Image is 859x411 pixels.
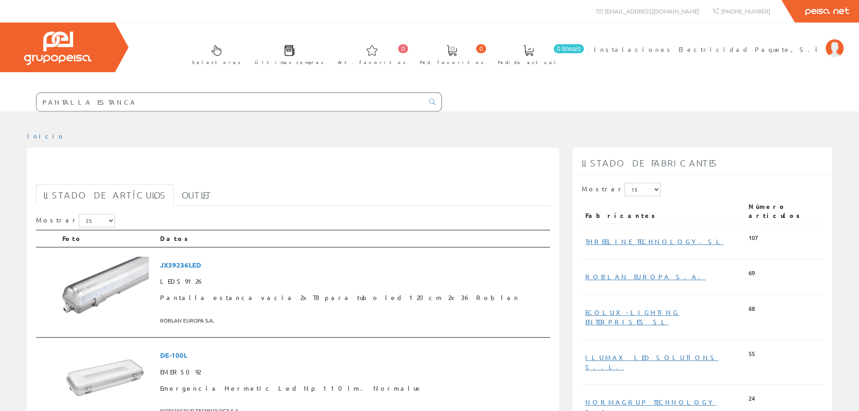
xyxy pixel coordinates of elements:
th: Fabricantes [582,199,745,224]
span: [PHONE_NUMBER] [721,7,770,15]
a: ILUMAX LED SOLUTIONS S..L. [585,353,718,371]
th: Datos [156,230,550,247]
a: 0 línea/s Pedido actual [489,37,586,70]
span: 0 [476,44,486,53]
a: THREELINE TECHNOLOGY, SL [585,237,724,245]
span: 107 [749,234,758,242]
span: 0 [398,44,408,53]
span: 55 [749,350,755,358]
span: Art. favoritos [338,58,406,67]
img: Foto artículo Emergencia Hermetic Led Np 110lm. Normalux (192x135.46566321731) [62,347,149,408]
span: [EMAIL_ADDRESS][DOMAIN_NAME] [605,7,699,15]
a: Últimas compras [246,37,328,70]
span: Selectores [192,58,241,67]
span: ROBLAN EUROPA S.A. [160,313,547,328]
span: LEDS9126 [160,273,547,290]
a: Inicio [27,132,65,140]
a: ROBLAN EUROPA S.A. [585,272,706,281]
img: Foto artículo Pantalla estanca vacia 2xT8 para tubo led 120cm 2x36 Roblan (192x125.952) [62,257,149,314]
label: Mostrar [582,183,661,196]
span: Pedido actual [498,58,559,67]
span: EMER5092 [160,364,547,380]
span: Pantalla estanca vacia 2xT8 para tubo led 120cm 2x36 Roblan [160,290,547,306]
span: 24 [749,394,755,403]
th: Foto [59,230,156,247]
span: Ped. favoritos [420,58,484,67]
a: ECOLUX-LIGHTING ENTERPRISES SL [585,308,680,326]
a: Outlet [175,185,219,206]
span: 0 línea/s [554,44,584,53]
a: Instalaciones Electricidad Paquete, S.l [594,37,844,46]
label: Mostrar [36,214,115,227]
select: Mostrar [79,214,115,227]
span: 69 [749,269,755,277]
span: Instalaciones Electricidad Paquete, S.l [594,45,821,54]
span: JX39236LED [160,257,547,273]
span: Emergencia Hermetic Led Np 110lm. Normalux [160,380,547,397]
input: Buscar ... [37,93,424,111]
span: 68 [749,305,755,313]
span: DE-100L [160,347,547,364]
th: Número artículos [745,199,823,224]
a: Listado de artículos [36,185,174,206]
h1: PANTALLA ESTANCA [36,162,550,180]
span: Listado de fabricantes [582,157,718,168]
a: Selectores [183,37,245,70]
select: Mostrar [625,183,661,196]
span: Últimas compras [255,58,324,67]
img: Grupo Peisa [24,32,92,65]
